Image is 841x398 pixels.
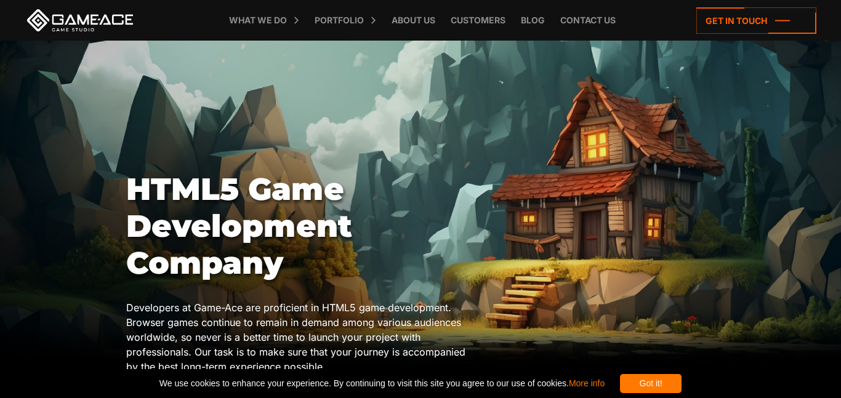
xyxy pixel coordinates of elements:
p: Developers at Game-Ace are proficient in HTML5 game development. Browser games continue to remain... [126,300,480,374]
a: More info [569,378,605,388]
div: Got it! [620,374,682,393]
h1: HTML5 Game Development Company [126,171,480,282]
span: We use cookies to enhance your experience. By continuing to visit this site you agree to our use ... [159,374,605,393]
a: Get in touch [696,7,816,34]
